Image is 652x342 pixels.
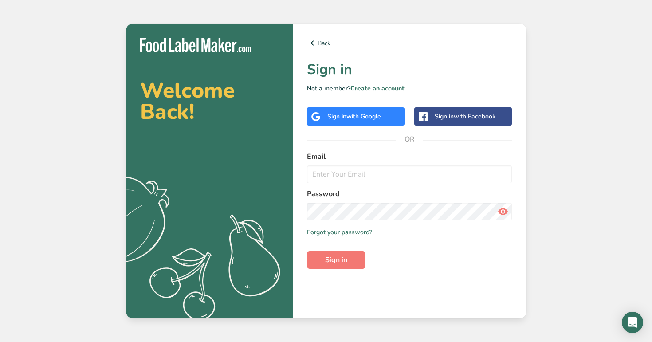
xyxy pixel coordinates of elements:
p: Not a member? [307,84,512,93]
label: Email [307,151,512,162]
a: Forgot your password? [307,228,372,237]
a: Create an account [350,84,405,93]
div: Open Intercom Messenger [622,312,643,333]
img: Food Label Maker [140,38,251,52]
div: Sign in [327,112,381,121]
div: Sign in [435,112,495,121]
a: Back [307,38,512,48]
button: Sign in [307,251,365,269]
span: with Facebook [454,112,495,121]
span: OR [396,126,423,153]
span: Sign in [325,255,347,265]
span: with Google [346,112,381,121]
h2: Welcome Back! [140,80,279,122]
h1: Sign in [307,59,512,80]
label: Password [307,189,512,199]
input: Enter Your Email [307,165,512,183]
